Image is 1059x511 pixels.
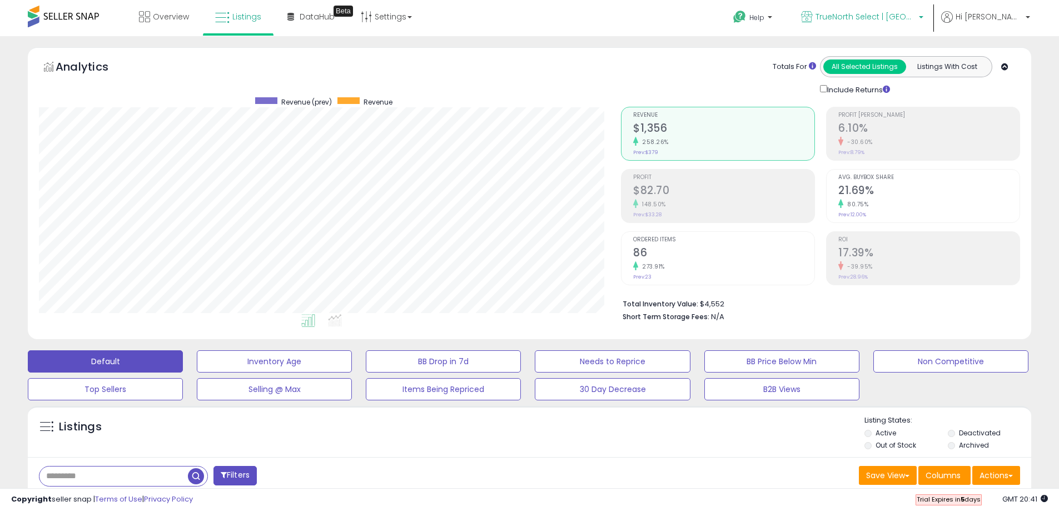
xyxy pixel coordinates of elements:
[704,350,859,373] button: BB Price Below Min
[535,378,690,400] button: 30 Day Decrease
[11,494,52,504] strong: Copyright
[633,112,814,118] span: Revenue
[366,378,521,400] button: Items Being Repriced
[638,138,669,146] small: 258.26%
[364,97,392,107] span: Revenue
[633,184,814,199] h2: $82.70
[213,466,257,485] button: Filters
[961,495,964,504] b: 5
[941,11,1030,36] a: Hi [PERSON_NAME]
[838,274,868,280] small: Prev: 28.96%
[28,350,183,373] button: Default
[633,175,814,181] span: Profit
[633,237,814,243] span: Ordered Items
[918,466,971,485] button: Columns
[623,299,698,309] b: Total Inventory Value:
[959,440,989,450] label: Archived
[28,378,183,400] button: Top Sellers
[711,311,724,322] span: N/A
[873,350,1028,373] button: Non Competitive
[812,83,903,96] div: Include Returns
[56,59,130,77] h5: Analytics
[876,440,916,450] label: Out of Stock
[843,138,873,146] small: -30.60%
[838,237,1020,243] span: ROI
[926,470,961,481] span: Columns
[300,11,335,22] span: DataHub
[972,466,1020,485] button: Actions
[704,378,859,400] button: B2B Views
[843,262,873,271] small: -39.95%
[535,350,690,373] button: Needs to Reprice
[334,6,353,17] div: Tooltip anchor
[11,494,193,505] div: seller snap | |
[906,59,988,74] button: Listings With Cost
[366,350,521,373] button: BB Drop in 7d
[633,211,662,218] small: Prev: $33.28
[638,200,666,209] small: 148.50%
[876,428,896,438] label: Active
[838,184,1020,199] h2: 21.69%
[623,312,709,321] b: Short Term Storage Fees:
[859,466,917,485] button: Save View
[633,246,814,261] h2: 86
[838,246,1020,261] h2: 17.39%
[959,428,1001,438] label: Deactivated
[197,350,352,373] button: Inventory Age
[633,122,814,137] h2: $1,356
[281,97,332,107] span: Revenue (prev)
[1002,494,1048,504] span: 2025-09-16 20:41 GMT
[144,494,193,504] a: Privacy Policy
[816,11,916,22] span: TrueNorth Select | [GEOGRAPHIC_DATA]
[838,149,864,156] small: Prev: 8.79%
[773,62,816,72] div: Totals For
[724,2,783,36] a: Help
[733,10,747,24] i: Get Help
[197,378,352,400] button: Selling @ Max
[917,495,981,504] span: Trial Expires in days
[633,274,652,280] small: Prev: 23
[838,211,866,218] small: Prev: 12.00%
[153,11,189,22] span: Overview
[638,262,665,271] small: 273.91%
[843,200,868,209] small: 80.75%
[623,296,1012,310] li: $4,552
[838,112,1020,118] span: Profit [PERSON_NAME]
[864,415,1031,426] p: Listing States:
[59,419,102,435] h5: Listings
[232,11,261,22] span: Listings
[633,149,658,156] small: Prev: $379
[956,11,1022,22] span: Hi [PERSON_NAME]
[95,494,142,504] a: Terms of Use
[838,122,1020,137] h2: 6.10%
[749,13,764,22] span: Help
[823,59,906,74] button: All Selected Listings
[838,175,1020,181] span: Avg. Buybox Share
